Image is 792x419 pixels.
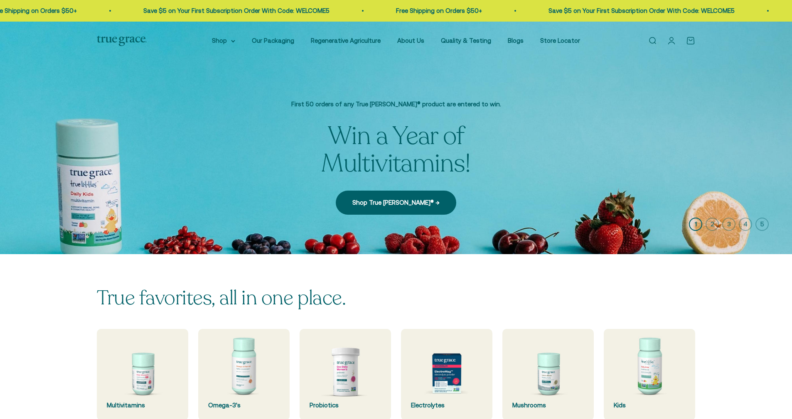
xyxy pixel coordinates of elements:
[755,218,769,231] button: 5
[336,191,456,215] a: Shop True [PERSON_NAME]® →
[107,400,178,410] div: Multivitamins
[259,99,533,109] p: First 50 orders of any True [PERSON_NAME]® product are entered to win.
[722,218,735,231] button: 3
[311,37,381,44] a: Regenerative Agriculture
[310,400,381,410] div: Probiotics
[321,119,471,181] split-lines: Win a Year of Multivitamins!
[97,284,346,311] split-lines: True favorites, all in one place.
[212,36,235,46] summary: Shop
[689,218,702,231] button: 1
[252,37,294,44] a: Our Packaging
[508,37,524,44] a: Blogs
[441,37,491,44] a: Quality & Testing
[512,400,584,410] div: Mushrooms
[540,37,580,44] a: Store Locator
[397,37,424,44] a: About Us
[706,218,719,231] button: 2
[208,400,280,410] div: Omega-3's
[395,7,481,14] a: Free Shipping on Orders $50+
[142,6,328,16] p: Save $5 on Your First Subscription Order With Code: WELCOME5
[547,6,733,16] p: Save $5 on Your First Subscription Order With Code: WELCOME5
[739,218,752,231] button: 4
[614,400,685,410] div: Kids
[411,400,482,410] div: Electrolytes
